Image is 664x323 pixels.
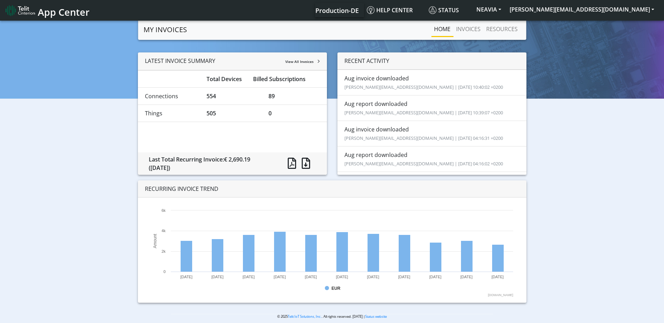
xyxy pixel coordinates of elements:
[364,3,426,17] a: Help center
[429,275,441,279] text: [DATE]
[337,172,526,198] li: Mar invoice downloaded
[344,160,503,167] small: [PERSON_NAME][EMAIL_ADDRESS][DOMAIN_NAME] | [DATE] 04:16:02 +0200
[460,275,473,279] text: [DATE]
[171,314,493,319] p: © 2025 . All rights reserved. [DATE] |
[149,164,272,172] div: ([DATE])
[201,75,248,83] div: Total Devices
[144,155,277,172] div: Last Total Recurring Invoice:
[161,249,166,253] text: 2k
[163,270,166,274] text: 0
[201,109,263,117] div: 505
[144,23,187,37] a: MY INVOICES
[263,92,325,100] div: 89
[201,92,263,100] div: 554
[429,6,436,14] img: status.svg
[315,3,358,17] a: Your current platform instance
[331,286,341,291] text: EUR
[263,109,325,117] div: 0
[453,22,483,36] a: INVOICES
[426,3,472,17] a: Status
[398,275,410,279] text: [DATE]
[367,6,375,14] img: knowledge.svg
[337,52,526,70] div: RECENT ACTIVITY
[211,275,224,279] text: [DATE]
[248,75,325,83] div: Billed Subscriptions
[431,22,453,36] a: Home
[483,22,520,36] a: RESOURCES
[337,121,526,146] li: Aug invoice downloaded
[367,275,379,279] text: [DATE]
[429,6,459,14] span: Status
[140,109,202,117] div: Things
[505,3,658,16] button: [PERSON_NAME][EMAIL_ADDRESS][DOMAIN_NAME]
[365,314,387,319] a: Status website
[38,6,90,19] span: App Center
[140,92,202,100] div: Connections
[161,208,166,213] text: 6k
[138,52,327,70] div: LATEST INVOICE SUMMARY
[153,234,158,248] text: Amount
[337,95,526,121] li: Aug report downloaded
[337,146,526,172] li: Aug report downloaded
[488,293,513,297] text: [DOMAIN_NAME]
[285,59,314,64] span: View All Invoices
[336,275,348,279] text: [DATE]
[6,5,35,16] img: logo-telit-cinterion-gw-new.png
[274,275,286,279] text: [DATE]
[344,84,503,90] small: [PERSON_NAME][EMAIL_ADDRESS][DOMAIN_NAME] | [DATE] 10:40:02 +0200
[180,275,193,279] text: [DATE]
[367,6,413,14] span: Help center
[288,314,322,319] a: Telit IoT Solutions, Inc.
[337,70,526,95] li: Aug invoice downloaded
[472,3,505,16] button: NEAVIA
[491,275,504,279] text: [DATE]
[305,275,317,279] text: [DATE]
[6,3,89,18] a: App Center
[243,275,255,279] text: [DATE]
[344,109,503,116] small: [PERSON_NAME][EMAIL_ADDRESS][DOMAIN_NAME] | [DATE] 10:39:07 +0200
[344,135,503,141] small: [PERSON_NAME][EMAIL_ADDRESS][DOMAIN_NAME] | [DATE] 04:16:31 +0200
[138,180,526,198] div: RECURRING INVOICE TREND
[224,156,250,163] span: € 2,690.19
[161,229,166,233] text: 4k
[315,6,359,15] span: Production-DE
